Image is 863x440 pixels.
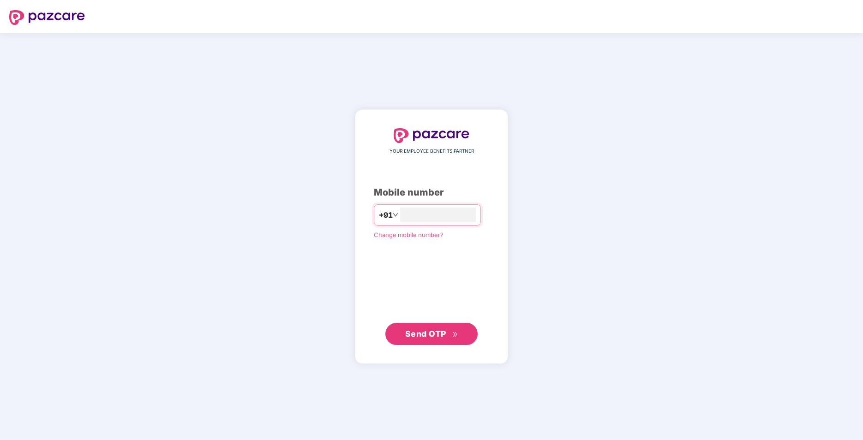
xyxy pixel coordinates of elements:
[405,329,446,339] span: Send OTP
[379,209,393,221] span: +91
[374,231,443,238] a: Change mobile number?
[393,212,398,218] span: down
[385,323,478,345] button: Send OTPdouble-right
[394,128,469,143] img: logo
[374,185,489,200] div: Mobile number
[452,332,458,338] span: double-right
[9,10,85,25] img: logo
[390,148,474,155] span: YOUR EMPLOYEE BENEFITS PARTNER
